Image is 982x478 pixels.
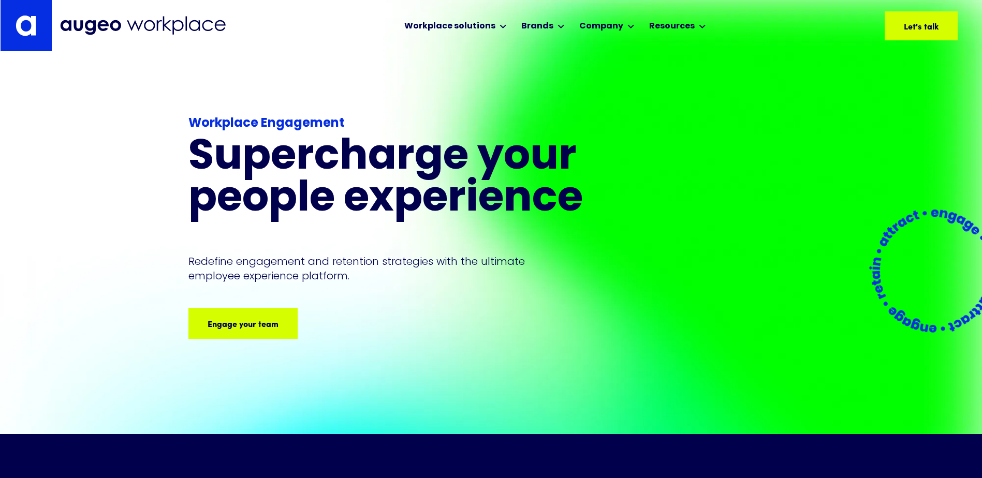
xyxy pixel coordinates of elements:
div: Resources [649,20,695,33]
a: Engage your team [188,308,298,339]
div: Brands [521,20,553,33]
img: Augeo's "a" monogram decorative logo in white. [16,15,36,36]
div: Workplace solutions [404,20,495,33]
div: Company [579,20,623,33]
img: Augeo Workplace business unit full logo in mignight blue. [60,16,226,35]
h1: Supercharge your people experience [188,137,636,221]
p: Redefine engagement and retention strategies with the ultimate employee experience platform. [188,254,545,283]
a: Let's talk [885,11,958,40]
div: Workplace Engagement [188,114,636,133]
